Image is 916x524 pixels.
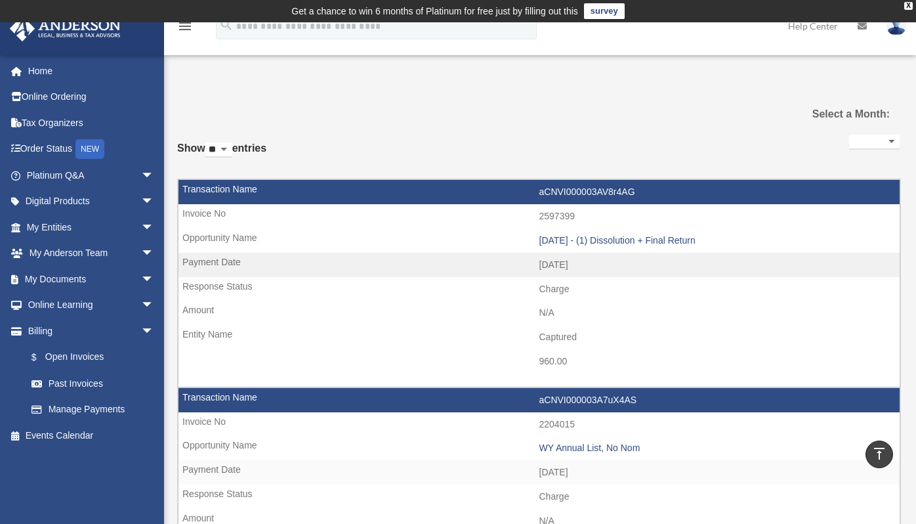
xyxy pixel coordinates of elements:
[18,397,174,423] a: Manage Payments
[865,441,893,468] a: vertical_align_top
[9,188,174,215] a: Digital Productsarrow_drop_down
[871,446,887,462] i: vertical_align_top
[789,105,890,123] label: Select a Month:
[141,214,167,241] span: arrow_drop_down
[141,188,167,215] span: arrow_drop_down
[141,318,167,345] span: arrow_drop_down
[9,162,174,188] a: Platinum Q&Aarrow_drop_down
[178,388,900,413] td: aCNVI000003A7uX4AS
[75,139,104,159] div: NEW
[904,2,913,10] div: close
[178,485,900,510] td: Charge
[178,301,900,326] td: N/A
[9,84,174,110] a: Online Ordering
[9,266,174,292] a: My Documentsarrow_drop_down
[539,443,894,454] div: WY Annual List, No Nom
[177,139,266,171] label: Show entries
[178,349,900,374] td: 960.00
[9,136,174,163] a: Order StatusNEW
[9,240,174,267] a: My Anderson Teamarrow_drop_down
[178,460,900,485] td: [DATE]
[18,344,174,371] a: $Open Invoices
[141,266,167,293] span: arrow_drop_down
[584,3,625,19] a: survey
[205,142,232,158] select: Showentries
[18,370,167,397] a: Past Invoices
[141,162,167,189] span: arrow_drop_down
[141,292,167,319] span: arrow_drop_down
[9,214,174,240] a: My Entitiesarrow_drop_down
[178,412,900,437] td: 2204015
[178,180,900,205] td: aCNVI000003AV8r4AG
[39,349,45,366] span: $
[178,325,900,350] td: Captured
[539,235,894,246] div: [DATE] - (1) Dissolution + Final Return
[9,110,174,136] a: Tax Organizers
[178,277,900,302] td: Charge
[291,3,578,19] div: Get a chance to win 6 months of Platinum for free just by filling out this
[9,292,174,318] a: Online Learningarrow_drop_down
[178,253,900,278] td: [DATE]
[6,16,125,41] img: Anderson Advisors Platinum Portal
[141,240,167,267] span: arrow_drop_down
[177,18,193,34] i: menu
[219,18,234,32] i: search
[886,16,906,35] img: User Pic
[9,58,174,84] a: Home
[9,318,174,344] a: Billingarrow_drop_down
[178,204,900,229] td: 2597399
[177,23,193,34] a: menu
[9,422,174,448] a: Events Calendar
